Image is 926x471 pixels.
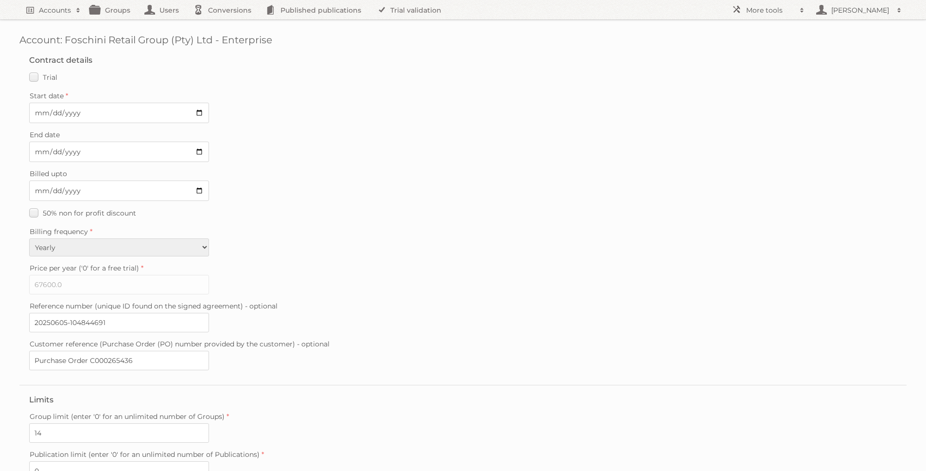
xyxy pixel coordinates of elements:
[19,34,907,46] h1: Account: Foschini Retail Group (Pty) Ltd - Enterprise
[30,264,139,272] span: Price per year ('0' for a free trial)
[29,55,92,65] legend: Contract details
[30,169,67,178] span: Billed upto
[30,412,225,421] span: Group limit (enter '0' for an unlimited number of Groups)
[30,130,60,139] span: End date
[43,209,136,217] span: 50% non for profit discount
[30,91,64,100] span: Start date
[39,5,71,15] h2: Accounts
[829,5,892,15] h2: [PERSON_NAME]
[30,450,260,459] span: Publication limit (enter '0' for an unlimited number of Publications)
[30,227,88,236] span: Billing frequency
[30,340,330,348] span: Customer reference (Purchase Order (PO) number provided by the customer) - optional
[30,302,278,310] span: Reference number (unique ID found on the signed agreement) - optional
[29,395,53,404] legend: Limits
[43,73,57,82] span: Trial
[746,5,795,15] h2: More tools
